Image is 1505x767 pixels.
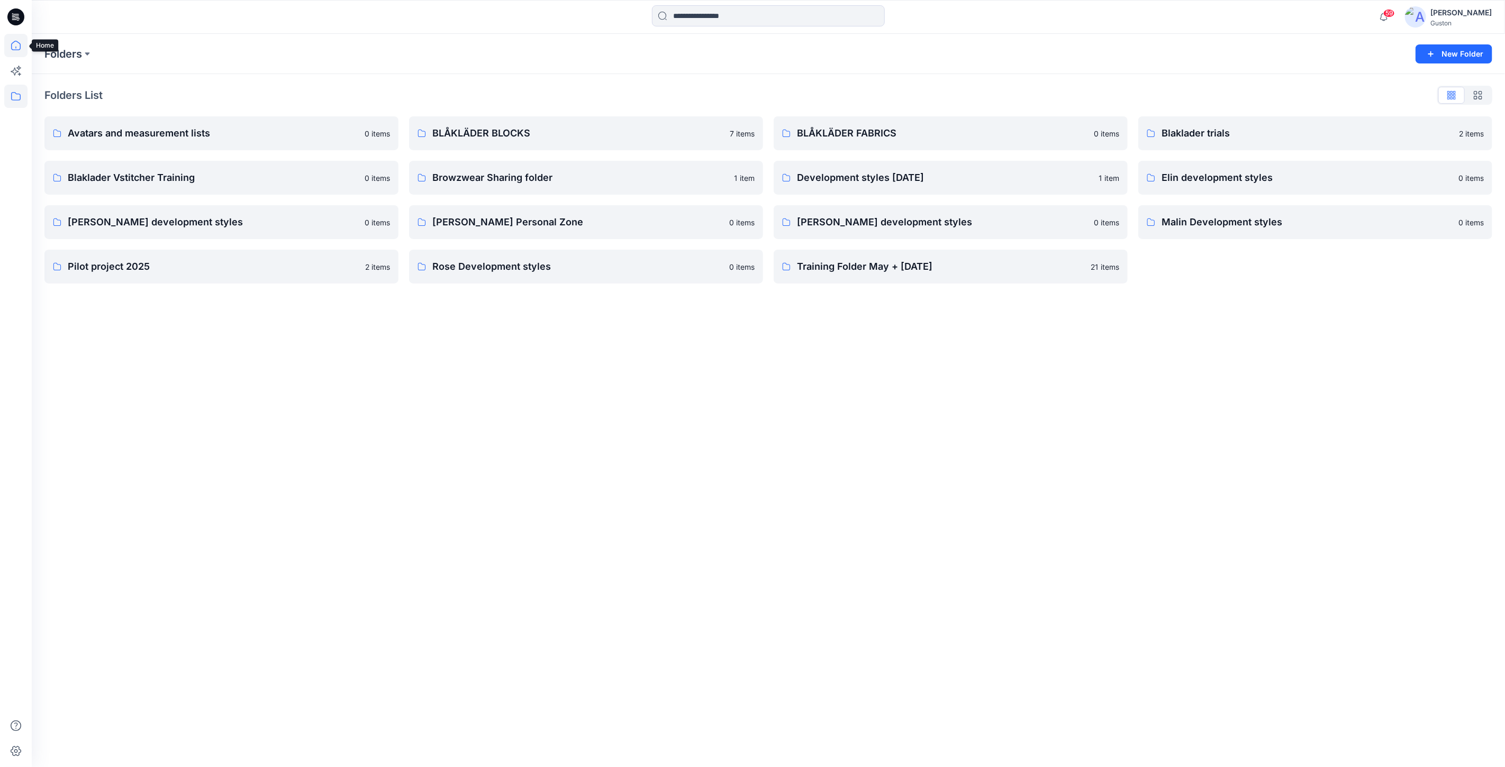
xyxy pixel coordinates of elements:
span: 59 [1383,9,1395,17]
p: Browzwear Sharing folder [432,170,728,185]
p: [PERSON_NAME] development styles [797,215,1087,230]
a: Folders [44,47,82,61]
div: [PERSON_NAME] [1430,6,1492,19]
button: New Folder [1416,44,1492,63]
div: Guston [1430,19,1492,27]
a: Pilot project 20252 items [44,250,398,284]
p: Pilot project 2025 [68,259,359,274]
p: 0 items [365,128,390,139]
p: BLÅKLÄDER BLOCKS [432,126,723,141]
a: Malin Development styles0 items [1138,205,1492,239]
p: Training Folder May + [DATE] [797,259,1084,274]
a: Blaklader trials2 items [1138,116,1492,150]
a: [PERSON_NAME] development styles0 items [44,205,398,239]
p: 2 items [1459,128,1484,139]
p: 1 item [1099,172,1119,184]
p: 1 item [734,172,755,184]
a: BLÅKLÄDER FABRICS0 items [774,116,1128,150]
a: [PERSON_NAME] Personal Zone0 items [409,205,763,239]
a: Browzwear Sharing folder1 item [409,161,763,195]
a: BLÅKLÄDER BLOCKS7 items [409,116,763,150]
p: Blaklader Vstitcher Training [68,170,358,185]
p: 0 items [729,261,755,272]
p: Elin development styles [1162,170,1452,185]
a: Avatars and measurement lists0 items [44,116,398,150]
p: 2 items [365,261,390,272]
p: 0 items [1094,128,1119,139]
p: [PERSON_NAME] development styles [68,215,358,230]
a: Rose Development styles0 items [409,250,763,284]
a: Elin development styles0 items [1138,161,1492,195]
p: Malin Development styles [1162,215,1452,230]
p: Rose Development styles [432,259,723,274]
p: Folders List [44,87,103,103]
a: [PERSON_NAME] development styles0 items [774,205,1128,239]
a: Training Folder May + [DATE]21 items [774,250,1128,284]
p: 0 items [365,172,390,184]
p: Development styles [DATE] [797,170,1092,185]
p: Blaklader trials [1162,126,1453,141]
img: avatar [1405,6,1426,28]
p: 0 items [1094,217,1119,228]
a: Blaklader Vstitcher Training0 items [44,161,398,195]
p: 0 items [365,217,390,228]
p: 0 items [729,217,755,228]
a: Development styles [DATE]1 item [774,161,1128,195]
p: 7 items [730,128,755,139]
p: 0 items [1458,172,1484,184]
p: Avatars and measurement lists [68,126,358,141]
p: BLÅKLÄDER FABRICS [797,126,1087,141]
p: 0 items [1458,217,1484,228]
p: [PERSON_NAME] Personal Zone [432,215,723,230]
p: 21 items [1091,261,1119,272]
